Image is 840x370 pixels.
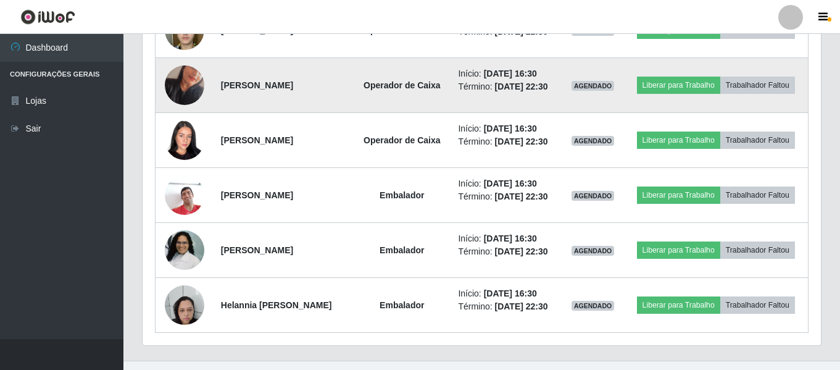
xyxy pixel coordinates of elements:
strong: Embalador [380,300,424,310]
span: AGENDADO [572,191,615,201]
strong: [PERSON_NAME] [221,190,293,200]
strong: [PERSON_NAME] [221,135,293,145]
time: [DATE] 16:30 [484,179,537,188]
li: Início: [458,122,554,135]
time: [DATE] 22:30 [495,246,548,256]
img: 1730987452879.jpeg [165,279,204,331]
img: 1734175120781.jpeg [165,211,204,290]
strong: [PERSON_NAME] [221,245,293,255]
time: [DATE] 16:30 [484,124,537,133]
button: Trabalhador Faltou [720,77,795,94]
li: Término: [458,300,554,313]
strong: Operador de Caixa [364,25,441,35]
strong: Operador de Caixa [364,80,441,90]
time: [DATE] 22:30 [495,301,548,311]
span: AGENDADO [572,246,615,256]
button: Liberar para Trabalho [637,187,720,204]
li: Término: [458,190,554,203]
time: [DATE] 16:30 [484,233,537,243]
span: AGENDADO [572,136,615,146]
button: Liberar para Trabalho [637,132,720,149]
li: Término: [458,135,554,148]
li: Início: [458,287,554,300]
img: 1659984229143.jpeg [165,169,204,221]
button: Trabalhador Faltou [720,132,795,149]
button: Liberar para Trabalho [637,242,720,259]
time: [DATE] 16:30 [484,288,537,298]
time: [DATE] 22:30 [495,191,548,201]
img: 1742821010159.jpeg [165,114,204,166]
li: Início: [458,177,554,190]
time: [DATE] 22:30 [495,82,548,91]
li: Início: [458,232,554,245]
strong: [PERSON_NAME] [221,80,293,90]
button: Liberar para Trabalho [637,296,720,314]
button: Trabalhador Faltou [720,296,795,314]
li: Início: [458,67,554,80]
strong: [PERSON_NAME] [221,25,293,35]
strong: Helannia [PERSON_NAME] [221,300,332,310]
strong: Embalador [380,190,424,200]
li: Término: [458,80,554,93]
strong: Operador de Caixa [364,135,441,145]
img: CoreUI Logo [20,9,75,25]
time: [DATE] 22:30 [495,137,548,146]
strong: Embalador [380,245,424,255]
time: [DATE] 16:30 [484,69,537,78]
span: AGENDADO [572,301,615,311]
img: 1724780126479.jpeg [165,50,204,120]
button: Trabalhador Faltou [720,242,795,259]
li: Término: [458,245,554,258]
button: Liberar para Trabalho [637,77,720,94]
button: Trabalhador Faltou [720,187,795,204]
span: AGENDADO [572,81,615,91]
